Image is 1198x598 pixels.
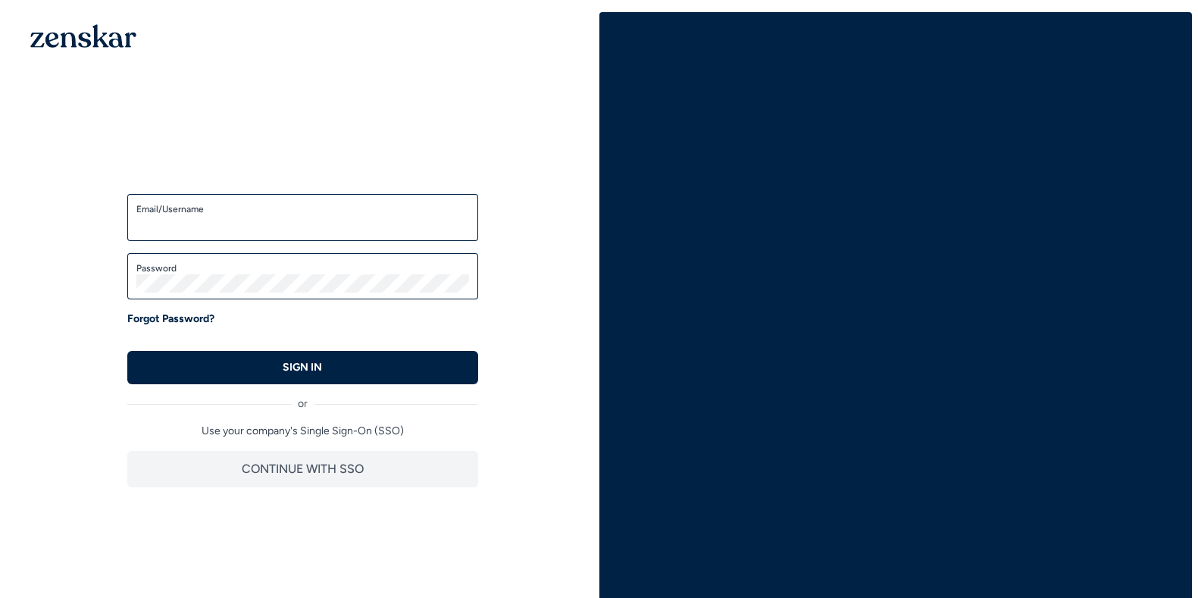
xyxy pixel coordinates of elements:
p: SIGN IN [283,360,322,375]
button: CONTINUE WITH SSO [127,451,478,487]
a: Forgot Password? [127,312,214,327]
div: or [127,384,478,412]
label: Password [136,262,469,274]
button: SIGN IN [127,351,478,384]
label: Email/Username [136,203,469,215]
p: Use your company's Single Sign-On (SSO) [127,424,478,439]
img: 1OGAJ2xQqyY4LXKgY66KYq0eOWRCkrZdAb3gUhuVAqdWPZE9SRJmCz+oDMSn4zDLXe31Ii730ItAGKgCKgCCgCikA4Av8PJUP... [30,24,136,48]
